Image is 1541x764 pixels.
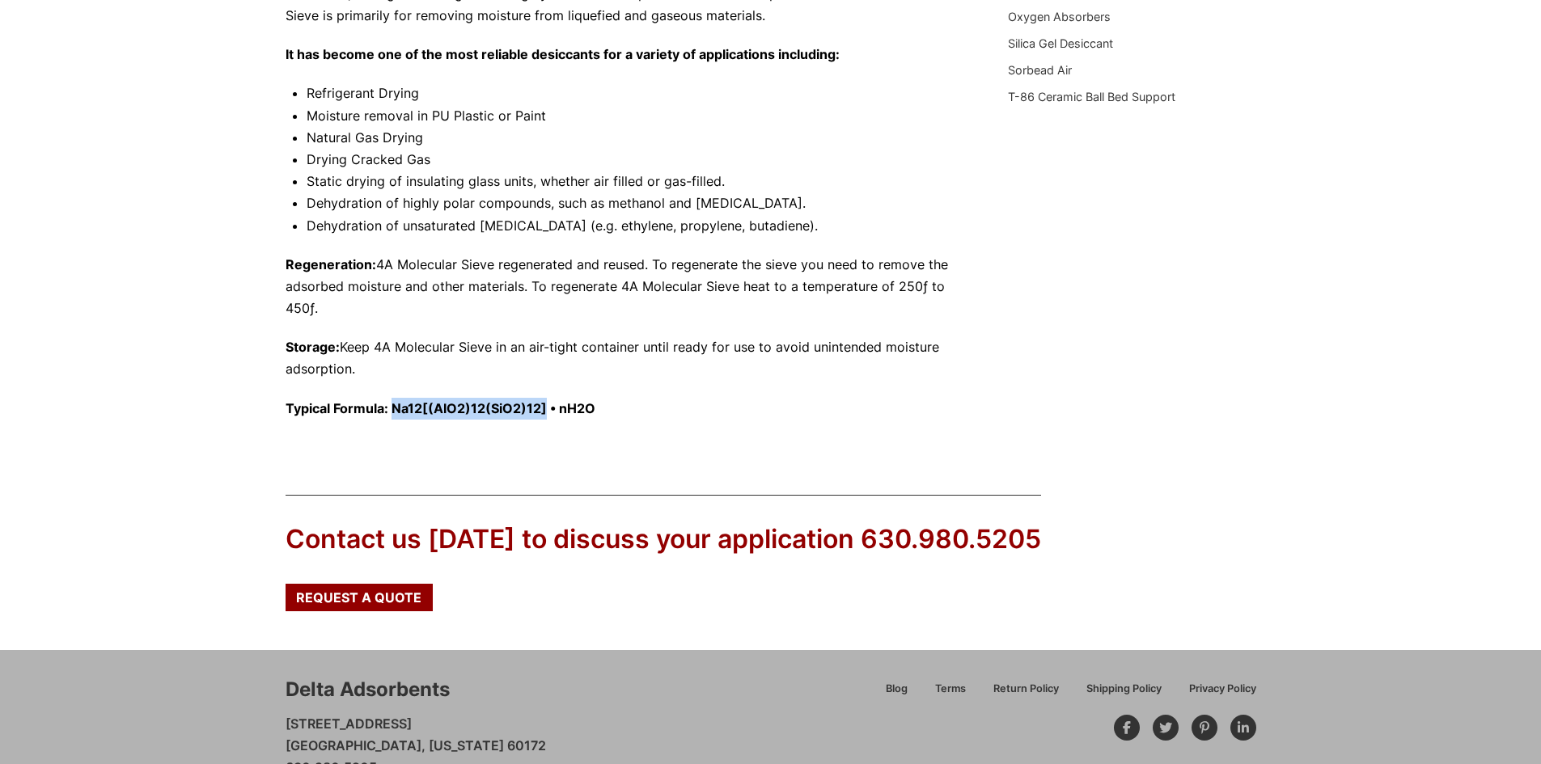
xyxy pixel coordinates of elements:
span: Privacy Policy [1189,684,1256,694]
span: Return Policy [993,684,1059,694]
span: Request a Quote [296,591,421,604]
p: Keep 4A Molecular Sieve in an air-tight container until ready for use to avoid unintended moistur... [286,336,960,380]
a: Silica Gel Desiccant [1008,36,1113,50]
li: Refrigerant Drying [307,82,960,104]
a: Blog [872,680,921,708]
li: Dehydration of highly polar compounds, such as methanol and [MEDICAL_DATA]. [307,192,960,214]
a: T-86 Ceramic Ball Bed Support [1008,90,1175,103]
p: 4A Molecular Sieve regenerated and reused. To regenerate the sieve you need to remove the adsorbe... [286,254,960,320]
strong: Regeneration: [286,256,376,272]
strong: Storage: [286,339,340,355]
a: Privacy Policy [1175,680,1256,708]
li: Dehydration of unsaturated [MEDICAL_DATA] (e.g. ethylene, propylene, butadiene). [307,215,960,237]
a: Request a Quote [286,584,433,611]
strong: It has become one of the most reliable desiccants for a variety of applications including: [286,46,840,62]
a: Return Policy [980,680,1073,708]
a: Oxygen Absorbers [1008,10,1111,23]
li: Moisture removal in PU Plastic or Paint [307,105,960,127]
div: Contact us [DATE] to discuss your application 630.980.5205 [286,521,1041,558]
div: Delta Adsorbents [286,676,450,703]
span: Terms [935,684,966,694]
a: Shipping Policy [1073,680,1175,708]
strong: Typical Formula: Na12[(AlO2)12(SiO2)12] • nH2O [286,400,595,416]
li: Static drying of insulating glass units, whether air filled or gas-filled. [307,171,960,192]
span: Blog [886,684,908,694]
a: Sorbead Air [1008,63,1072,77]
li: Drying Cracked Gas [307,149,960,171]
a: Terms [921,680,980,708]
span: Shipping Policy [1086,684,1162,694]
li: Natural Gas Drying [307,127,960,149]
